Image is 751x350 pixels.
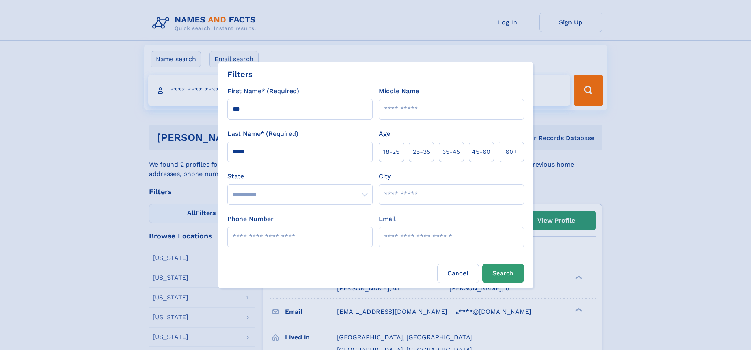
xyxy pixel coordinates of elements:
[505,147,517,157] span: 60+
[227,86,299,96] label: First Name* (Required)
[379,172,391,181] label: City
[383,147,399,157] span: 18‑25
[227,68,253,80] div: Filters
[227,172,373,181] label: State
[413,147,430,157] span: 25‑35
[472,147,490,157] span: 45‑60
[442,147,460,157] span: 35‑45
[482,264,524,283] button: Search
[227,214,274,224] label: Phone Number
[227,129,298,139] label: Last Name* (Required)
[379,86,419,96] label: Middle Name
[379,214,396,224] label: Email
[379,129,390,139] label: Age
[437,264,479,283] label: Cancel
